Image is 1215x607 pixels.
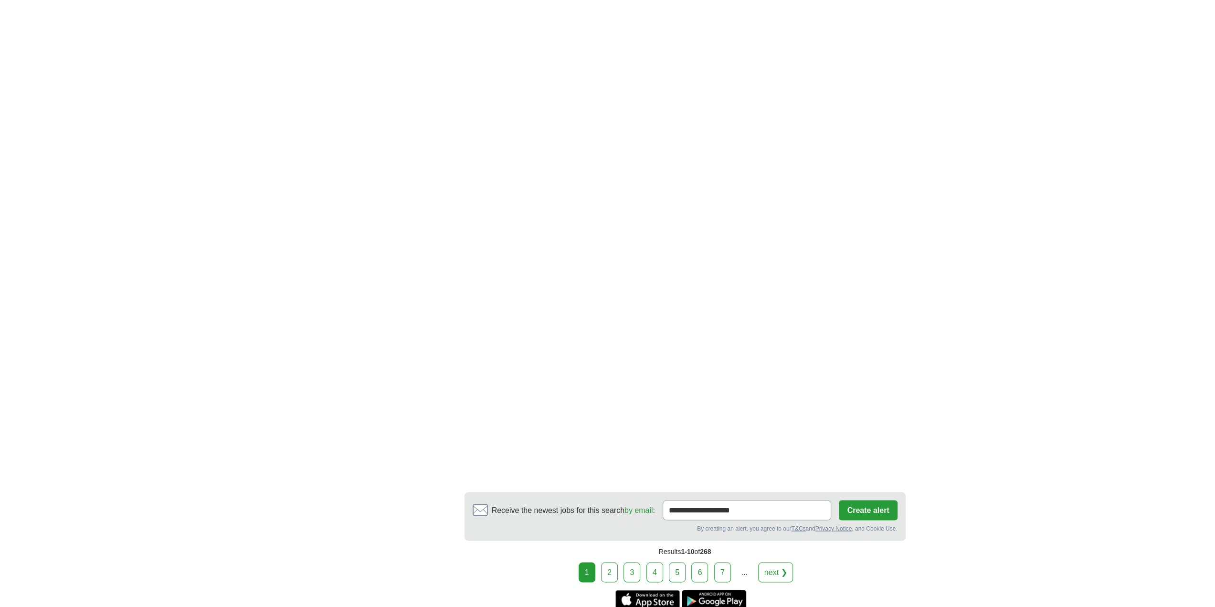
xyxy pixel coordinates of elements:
div: Results of [465,541,906,562]
div: 1 [579,562,595,582]
a: 3 [623,562,640,582]
a: T&Cs [791,525,805,532]
div: ... [735,563,754,582]
span: 268 [700,547,711,555]
a: 4 [646,562,663,582]
div: By creating an alert, you agree to our and , and Cookie Use. [473,524,898,532]
a: by email [624,506,653,514]
a: Privacy Notice [815,525,852,532]
a: 6 [691,562,708,582]
span: 1-10 [681,547,694,555]
a: 5 [669,562,686,582]
a: 7 [714,562,731,582]
a: 2 [601,562,618,582]
button: Create alert [839,500,897,520]
span: Receive the newest jobs for this search : [492,504,655,516]
a: next ❯ [758,562,793,582]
